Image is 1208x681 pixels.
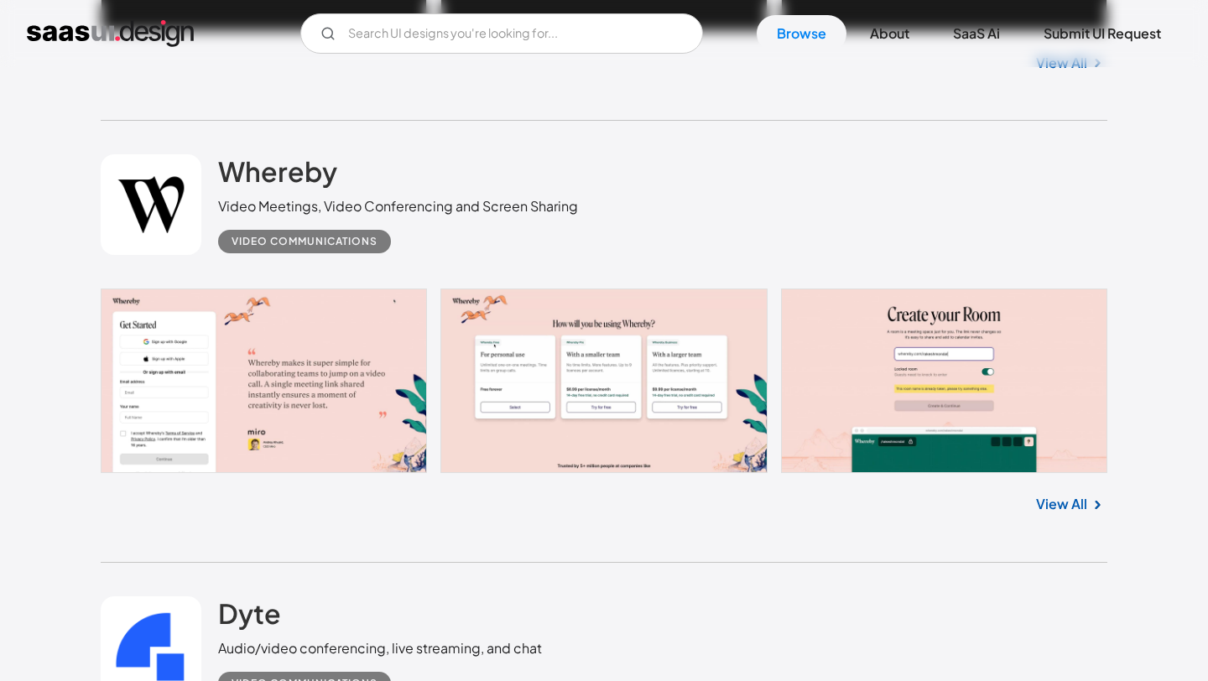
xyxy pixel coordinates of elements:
a: Submit UI Request [1023,15,1181,52]
a: Browse [757,15,846,52]
a: SaaS Ai [933,15,1020,52]
form: Email Form [300,13,703,54]
a: Dyte [218,596,281,638]
div: Audio/video conferencing, live streaming, and chat [218,638,542,658]
input: Search UI designs you're looking for... [300,13,703,54]
h2: Dyte [218,596,281,630]
a: Whereby [218,154,337,196]
a: View All [1036,494,1087,514]
div: Video Communications [232,231,377,252]
a: About [850,15,929,52]
a: home [27,20,194,47]
h2: Whereby [218,154,337,188]
div: Video Meetings, Video Conferencing and Screen Sharing [218,196,578,216]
